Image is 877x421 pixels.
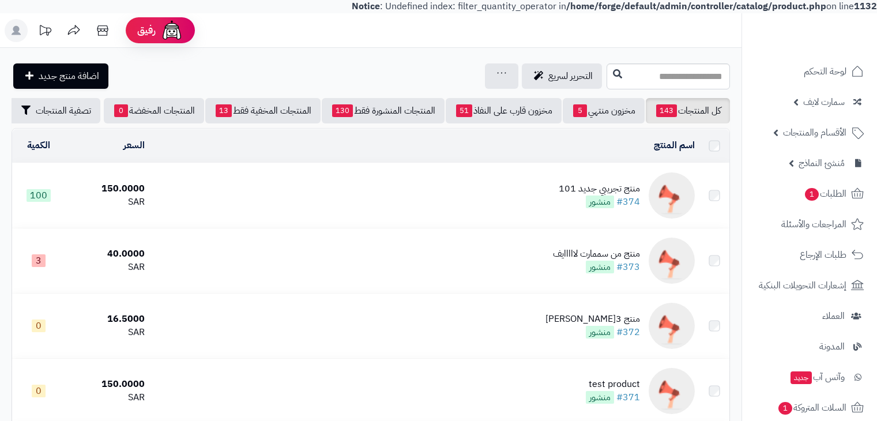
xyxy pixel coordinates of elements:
span: 51 [456,104,472,117]
img: منتج 3كوفي ديو [649,303,695,349]
a: تحديثات المنصة [31,19,59,42]
span: 130 [332,104,353,117]
span: طلبات الإرجاع [800,247,846,263]
a: الكمية [27,138,50,152]
div: 150.0000 [70,182,145,196]
span: 0 [32,385,46,397]
button: تصفية المنتجات [9,98,100,123]
a: إشعارات التحويلات البنكية [749,272,870,299]
a: #372 [616,325,640,339]
span: منشور [586,261,614,273]
a: المنتجات المخفية فقط13 [205,98,321,123]
a: اسم المنتج [654,138,695,152]
a: وآتس آبجديد [749,363,870,391]
a: مخزون قارب على النفاذ51 [446,98,562,123]
span: 0 [114,104,128,117]
div: test product [586,378,640,391]
a: السعر [123,138,145,152]
span: لوحة التحكم [804,63,846,80]
div: SAR [70,261,145,274]
span: تصفية المنتجات [36,104,91,118]
div: 150.0000 [70,378,145,391]
a: العملاء [749,302,870,330]
a: المنتجات المخفضة0 [104,98,204,123]
a: #371 [616,390,640,404]
span: 1 [805,188,819,201]
a: المراجعات والأسئلة [749,210,870,238]
a: المدونة [749,333,870,360]
a: #373 [616,260,640,274]
img: ai-face.png [160,18,183,42]
span: 143 [656,104,677,117]
a: التحرير لسريع [522,63,602,89]
span: السلات المتروكة [777,400,846,416]
div: SAR [70,326,145,339]
a: اضافة منتج جديد [13,63,108,89]
span: الطلبات [804,186,846,202]
span: رفيق [137,23,156,37]
div: منتج تجريبي جديد 101 [559,182,640,196]
span: المراجعات والأسئلة [781,216,846,232]
a: طلبات الإرجاع [749,241,870,269]
span: منشور [586,196,614,208]
span: منشور [586,326,614,339]
span: جديد [791,371,812,384]
span: 13 [216,104,232,117]
span: الأقسام والمنتجات [783,125,846,141]
div: منتج من سممارت لااااايف [553,247,640,261]
a: #374 [616,195,640,209]
span: سمارت لايف [803,94,845,110]
a: مخزون منتهي5 [563,98,645,123]
a: الطلبات1 [749,180,870,208]
a: لوحة التحكم [749,58,870,85]
span: 5 [573,104,587,117]
span: مُنشئ النماذج [799,155,845,171]
div: 16.5000 [70,313,145,326]
div: SAR [70,196,145,209]
img: منتج تجريبي جديد 101 [649,172,695,219]
img: test product [649,368,695,414]
span: 100 [27,189,51,202]
a: كل المنتجات143 [646,98,730,123]
span: منشور [586,391,614,404]
img: منتج من سممارت لااااايف [649,238,695,284]
div: منتج 3[PERSON_NAME] [545,313,640,326]
a: المنتجات المنشورة فقط130 [322,98,445,123]
span: وآتس آب [789,369,845,385]
div: SAR [70,391,145,404]
div: 40.0000 [70,247,145,261]
span: المدونة [819,339,845,355]
span: اضافة منتج جديد [39,69,99,83]
span: 3 [32,254,46,267]
span: العملاء [822,308,845,324]
span: التحرير لسريع [548,69,593,83]
span: 0 [32,319,46,332]
span: 1 [778,402,792,415]
span: إشعارات التحويلات البنكية [759,277,846,294]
